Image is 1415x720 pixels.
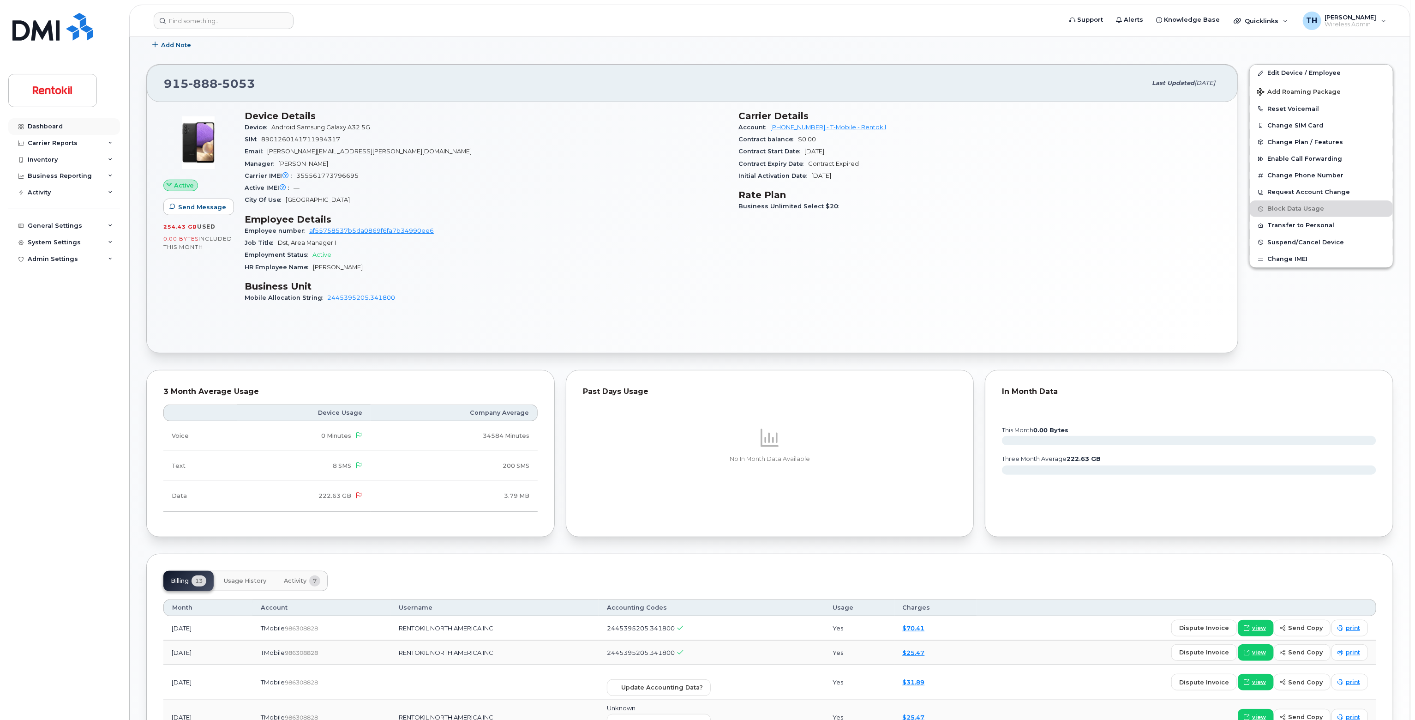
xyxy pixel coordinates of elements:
span: [PERSON_NAME][EMAIL_ADDRESS][PERSON_NAME][DOMAIN_NAME] [267,148,472,155]
span: view [1252,624,1266,632]
a: print [1331,620,1368,636]
span: 5053 [218,77,255,91]
span: Add Note [161,41,191,49]
span: Employment Status [245,251,312,258]
th: Company Average [371,405,538,421]
span: [PERSON_NAME] [278,160,328,167]
span: Enable Call Forwarding [1267,156,1342,163]
span: Initial Activation Date [738,172,811,179]
span: Usage History [224,577,266,585]
div: Quicklinks [1227,12,1295,30]
span: SIM [245,136,261,143]
span: Contract Expiry Date [738,160,808,167]
span: 8901260141711994317 [261,136,340,143]
span: $0.00 [798,136,816,143]
td: Yes [824,641,894,665]
th: Account [252,599,390,616]
a: view [1238,644,1274,661]
span: view [1252,648,1266,657]
span: Change Plan / Features [1267,139,1343,145]
td: 34584 Minutes [371,421,538,451]
button: Enable Call Forwarding [1250,151,1393,167]
a: view [1238,620,1274,636]
span: send copy [1288,678,1323,687]
span: Email [245,148,267,155]
span: 888 [189,77,218,91]
a: $31.89 [903,678,925,686]
th: Username [390,599,599,616]
td: [DATE] [163,665,252,700]
th: Device Usage [237,405,371,421]
button: Add Note [146,36,199,53]
span: [DATE] [811,172,831,179]
text: three month average [1001,455,1101,462]
span: [DATE] [804,148,824,155]
button: dispute invoice [1171,674,1237,690]
span: Last updated [1152,79,1194,86]
span: — [294,184,300,191]
span: Activity [284,577,306,585]
td: RENTOKIL NORTH AMERICA INC [390,616,599,641]
button: Block Data Usage [1250,200,1393,217]
span: 8 SMS [333,462,351,469]
span: Mobile Allocation String [245,294,327,301]
span: Send Message [178,203,226,212]
td: Voice [163,421,237,451]
span: Contract balance [738,136,798,143]
div: In Month Data [1002,387,1376,396]
span: Contract Start Date [738,148,804,155]
span: 0 Minutes [321,432,351,439]
span: Job Title [245,239,278,246]
span: send copy [1288,648,1323,657]
div: Past Days Usage [583,387,957,396]
button: dispute invoice [1171,620,1237,636]
span: Manager [245,160,278,167]
span: TMobile [261,624,285,632]
td: [DATE] [163,641,252,665]
input: Find something... [154,12,294,29]
span: [PERSON_NAME] [1325,13,1377,21]
span: 986308828 [285,625,318,632]
tspan: 222.63 GB [1067,455,1101,462]
td: RENTOKIL NORTH AMERICA INC [390,641,599,665]
text: this month [1001,427,1068,434]
span: Dst, Area Manager I [278,239,336,246]
button: Request Account Change [1250,184,1393,200]
span: TH [1307,15,1318,26]
div: Tyler Hallacher [1296,12,1393,30]
span: 222.63 GB [318,492,351,499]
span: used [197,223,216,230]
button: Reset Voicemail [1250,101,1393,117]
span: TMobile [261,678,285,686]
a: print [1331,644,1368,661]
span: 254.43 GB [163,224,197,230]
td: Yes [824,616,894,641]
span: HR Employee Name [245,264,313,271]
span: Quicklinks [1245,17,1278,24]
span: dispute invoice [1179,648,1229,657]
button: Change IMEI [1250,251,1393,267]
span: Carrier IMEI [245,172,296,179]
span: Knowledge Base [1164,15,1220,24]
span: Suspend/Cancel Device [1267,239,1344,246]
span: Active IMEI [245,184,294,191]
span: Wireless Admin [1325,21,1377,28]
p: No In Month Data Available [583,455,957,463]
span: dispute invoice [1179,623,1229,632]
th: Month [163,599,252,616]
h3: Rate Plan [738,189,1221,200]
span: Business Unlimited Select $20 [738,203,843,210]
td: 3.79 MB [371,481,538,511]
a: view [1238,674,1274,690]
button: Update Accounting Data? [607,679,711,696]
span: Account [738,124,770,131]
a: 2445395205.341800 [327,294,395,301]
h3: Carrier Details [738,110,1221,121]
span: [DATE] [1194,79,1215,86]
span: dispute invoice [1179,678,1229,687]
a: Knowledge Base [1150,11,1226,29]
div: 3 Month Average Usage [163,387,538,396]
span: print [1346,648,1360,657]
span: 0.00 Bytes [163,236,198,242]
span: print [1346,624,1360,632]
